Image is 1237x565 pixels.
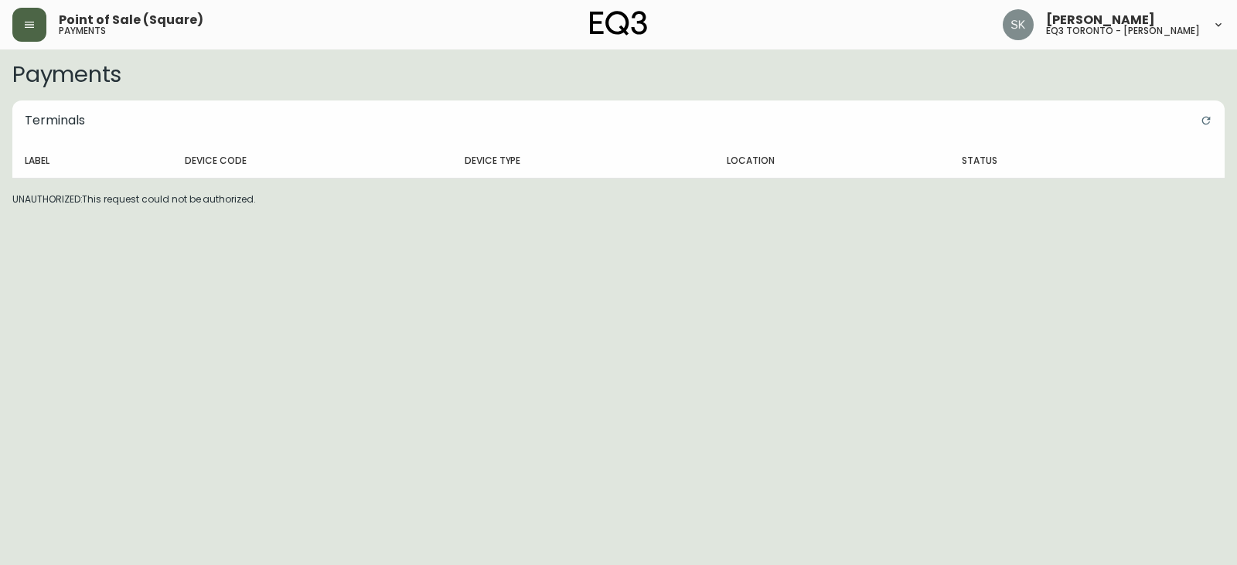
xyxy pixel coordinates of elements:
[172,144,452,178] th: Device Code
[714,144,949,178] th: Location
[452,144,714,178] th: Device Type
[12,144,1225,179] table: devices table
[12,144,172,178] th: Label
[1046,14,1155,26] span: [PERSON_NAME]
[59,14,203,26] span: Point of Sale (Square)
[3,91,1234,216] div: UNAUTHORIZED:This request could not be authorized.
[590,11,647,36] img: logo
[12,100,97,141] h5: Terminals
[949,144,1144,178] th: Status
[1003,9,1034,40] img: 2f4b246f1aa1d14c63ff9b0999072a8a
[1046,26,1200,36] h5: eq3 toronto - [PERSON_NAME]
[59,26,106,36] h5: payments
[12,62,1225,87] h2: Payments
